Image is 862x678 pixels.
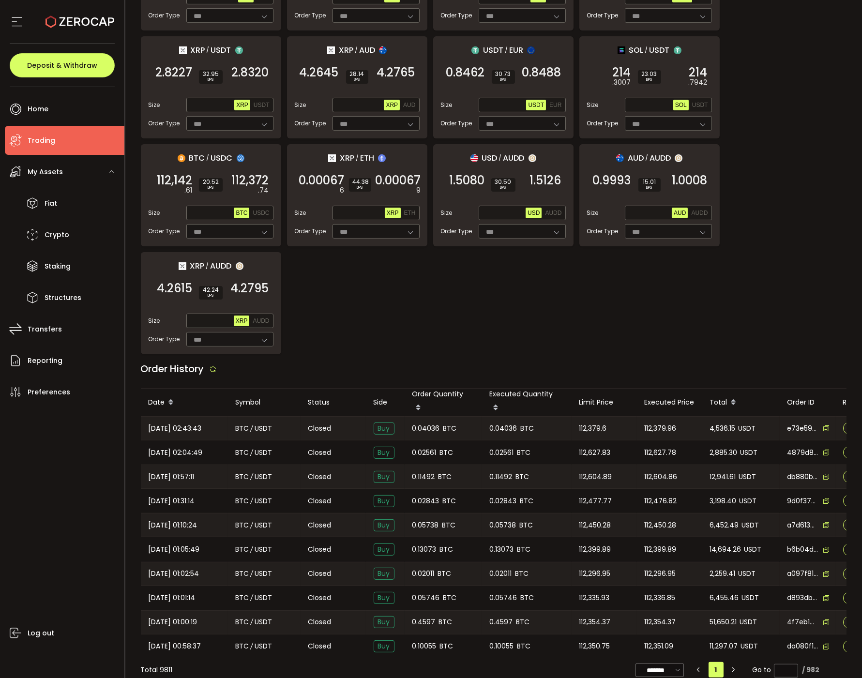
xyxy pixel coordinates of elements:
i: BPS [642,185,657,191]
em: .3007 [613,77,631,88]
span: AUDD [253,317,269,324]
span: BTC [520,423,534,434]
span: 0.4597 [490,617,513,628]
span: 0.00067 [376,176,421,185]
span: XRP [236,102,248,108]
span: AUDD [650,152,671,164]
span: 214 [689,68,708,77]
span: Home [28,102,48,116]
span: Order Type [441,227,472,236]
button: USDT [526,100,546,110]
span: USDT [739,423,756,434]
em: 9 [417,185,421,196]
span: BTC [517,447,530,458]
span: 30.73 [496,71,511,77]
img: xrp_portfolio.png [328,154,336,162]
span: Size [295,101,306,109]
span: USDT [255,471,272,482]
span: 2,259.41 [710,568,736,579]
span: EUR [549,102,561,108]
span: 112,372 [232,176,269,185]
span: Order Type [149,119,180,128]
div: Order Quantity [405,389,482,416]
span: 9d0f370a-fdff-4b04-a1b4-b509cb5f42ae [787,496,818,506]
span: Order Type [295,227,326,236]
span: USDC [253,210,269,216]
span: USDT [254,102,270,108]
span: Closed [308,569,332,579]
em: / [206,262,209,271]
div: Symbol [228,397,301,408]
img: zuPXiwguUFiBOIQyqLOiXsnnNitlx7q4LCwEbLHADjIpTka+Lip0HH8D0VTrd02z+wEAAAAASUVORK5CYII= [236,262,243,270]
span: BTC [236,210,247,216]
span: 0.02843 [412,496,439,507]
div: Date [141,394,228,411]
button: XRP [234,316,250,326]
i: BPS [203,293,219,299]
span: 0.04036 [490,423,517,434]
span: BTC [515,568,529,579]
img: aud_portfolio.svg [379,46,387,54]
em: / [645,154,648,163]
span: BTC [189,152,205,164]
span: e73e5905-3e9b-4e40-9d15-e657c3836211 [787,423,818,434]
span: USDT [742,520,759,531]
span: BTC [236,471,249,482]
em: / [251,447,254,458]
span: 0.05738 [412,520,439,531]
button: USDC [251,208,271,218]
span: USDT [740,496,757,507]
span: Order Type [587,227,619,236]
span: 3,198.40 [710,496,737,507]
button: USD [526,208,542,218]
span: BTC [236,447,249,458]
span: 0.4597 [412,617,436,628]
span: [DATE] 01:02:54 [149,568,199,579]
span: XRP [387,210,399,216]
span: BTC [515,471,529,482]
em: / [499,154,502,163]
button: SOL [673,100,689,110]
span: Buy [374,422,394,435]
span: XRP [339,44,353,56]
em: 6 [340,185,345,196]
em: / [251,544,254,555]
span: 4,536.15 [710,423,736,434]
span: Buy [374,471,394,483]
div: Limit Price [572,397,637,408]
iframe: Chat Widget [748,573,862,678]
span: SOL [675,102,687,108]
span: Closed [308,472,332,482]
img: btc_portfolio.svg [178,154,185,162]
span: 6,452.49 [710,520,739,531]
span: 112,354.37 [645,617,676,628]
img: eur_portfolio.svg [527,46,535,54]
span: Reporting [28,354,62,368]
span: USDT [739,568,756,579]
em: / [207,154,210,163]
span: 1.0008 [672,176,708,185]
span: 112,450.28 [645,520,677,531]
span: 112,379.96 [645,423,677,434]
span: BTC [519,520,533,531]
div: Status [301,397,366,408]
span: 2.8227 [156,68,193,77]
span: Order Type [295,119,326,128]
span: 4.2795 [231,284,269,293]
span: 20.52 [203,179,219,185]
span: [DATE] 01:10:24 [149,520,197,531]
span: Closed [308,593,332,603]
span: 0.05746 [490,592,517,603]
img: xrp_portfolio.png [179,46,187,54]
span: Size [441,209,453,217]
span: USDT [483,44,503,56]
span: Closed [308,544,332,555]
span: 0.13073 [412,544,437,555]
span: AUDD [503,152,525,164]
span: BTC [443,423,456,434]
span: BTC [236,592,249,603]
span: Preferences [28,385,70,399]
span: AUD [674,210,686,216]
span: BTC [443,592,456,603]
span: Order Type [149,227,180,236]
